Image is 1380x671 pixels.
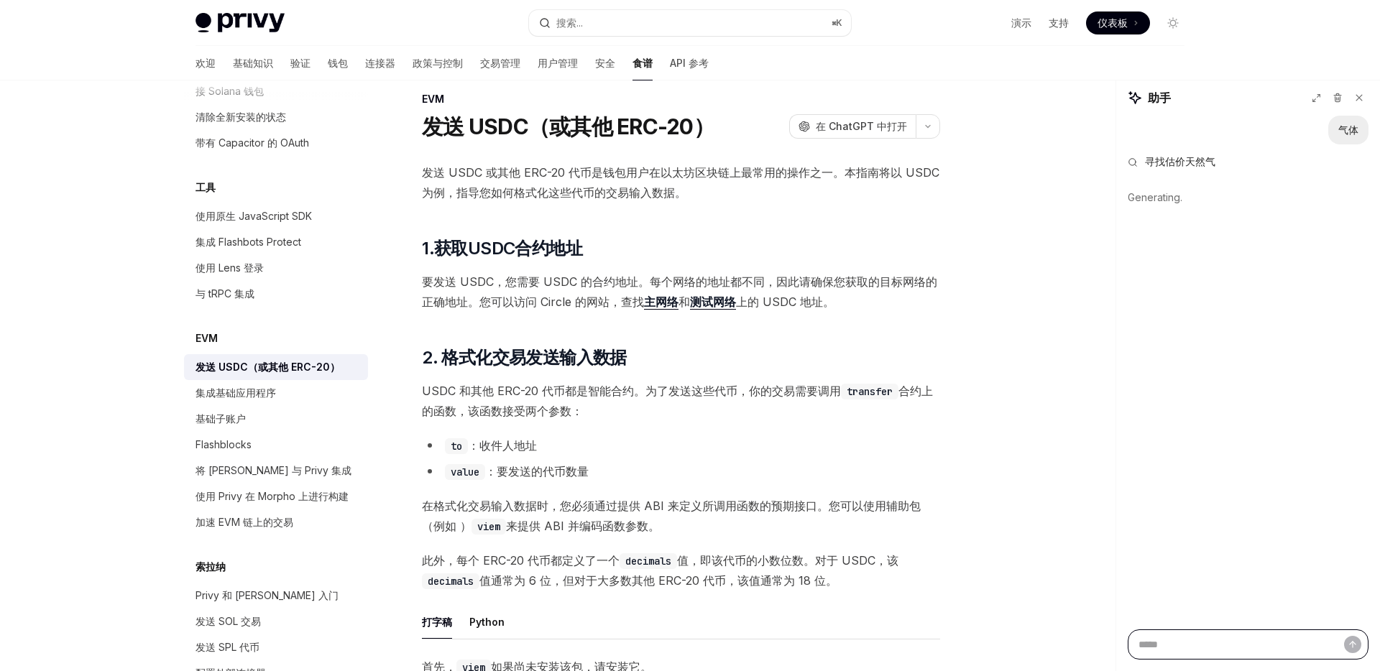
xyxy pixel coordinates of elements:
[184,406,368,432] a: 基础子账户
[1338,124,1358,136] font: 气体
[469,616,505,628] font: Python
[365,46,395,80] a: 连接器
[538,57,578,69] font: 用户管理
[422,93,444,105] font: EVM
[184,483,368,509] a: 使用 Privy 在 Morpho 上进行构建
[1148,91,1171,105] font: 助手
[195,136,309,149] font: 带有 Capacitor 的 OAuth
[670,46,709,80] a: API 参考
[195,210,312,222] font: 使用原生 JavaScript SDK
[479,573,837,588] font: 值通常为 6 位，但对于大多数其他 ERC-20 代币，该值通常为 18 位。
[1011,16,1031,30] a: 演示
[506,519,660,533] font: 来提供 ABI 并编码函数参数。
[422,573,479,589] code: decimals
[480,46,520,80] a: 交易管理
[184,255,368,281] a: 使用 Lens 登录
[184,509,368,535] a: 加速 EVM 链上的交易
[690,295,736,310] a: 测试网络
[195,236,301,248] font: 集成 Flashbots Protect
[195,589,339,601] font: Privy 和 [PERSON_NAME] 入门
[365,57,395,69] font: 连接器
[184,203,368,229] a: 使用原生 JavaScript SDK
[816,120,907,132] font: 在 ChatGPT 中打开
[422,605,452,639] button: 打字稿
[195,181,216,193] font: 工具
[469,605,505,639] button: Python
[195,516,293,528] font: 加速 EVM 链上的交易
[184,458,368,483] a: 将 [PERSON_NAME] 与 Privy 集成
[328,46,348,80] a: 钱包
[595,46,615,80] a: 安全
[468,438,537,453] font: ：收件人地址
[195,46,216,80] a: 欢迎
[195,111,286,123] font: 清除全新安装的状态
[422,347,627,368] font: 2. 格式化交易发送输入数据
[1145,155,1215,167] font: 寻找估价天然气
[195,57,216,69] font: 欢迎
[422,238,582,259] font: 1.获取USDC合约地址
[632,46,653,80] a: 食谱
[422,114,714,139] font: 发送 USDC（或其他 ERC-20）
[184,354,368,380] a: 发送 USDC（或其他 ERC-20）
[422,384,841,398] font: USDC 和其他 ERC-20 代币都是智能合约。为了发送这些代币，你的交易需要调用
[1049,16,1069,30] a: 支持
[184,130,368,156] a: 带有 Capacitor 的 OAuth
[644,295,678,310] a: 主网络
[445,438,468,454] code: to
[556,17,583,29] font: 搜索...
[841,384,898,399] code: transfer
[184,583,368,608] a: Privy 和 [PERSON_NAME] 入门
[195,262,264,274] font: 使用 Lens 登录
[195,332,218,344] font: EVM
[413,46,463,80] a: 政策与控制
[422,553,620,568] font: 此外，每个 ERC-20 代币都定义了一个
[328,57,348,69] font: 钱包
[1011,17,1031,29] font: 演示
[1086,11,1150,34] a: 仪表板
[836,17,842,28] font: K
[789,114,916,139] button: 在 ChatGPT 中打开
[1161,11,1184,34] button: 切换暗模式
[644,295,678,309] font: 主网络
[233,57,273,69] font: 基础知识
[538,46,578,80] a: 用户管理
[184,432,368,458] a: Flashblocks
[678,295,690,309] font: 和
[690,295,736,309] font: 测试网络
[184,380,368,406] a: 集成基础应用程序
[195,560,226,573] font: 索拉纳
[422,165,939,200] font: 发送 USDC 或其他 ERC-20 代币是钱包用户在以太坊区块链上最常用的操作之一。本指南将以 USDC 为例，指导您如何格式化这些代币的交易输入数据。
[413,57,463,69] font: 政策与控制
[620,553,677,569] code: decimals
[1128,154,1368,169] button: 寻找估价天然气
[736,295,834,309] font: 上的 USDC 地址。
[184,104,368,130] a: 清除全新安装的状态
[195,387,276,399] font: 集成基础应用程序
[1128,179,1368,216] div: Generating.
[195,412,246,425] font: 基础子账户
[195,438,252,450] font: Flashblocks
[195,361,340,373] font: 发送 USDC（或其他 ERC-20）
[529,10,851,36] button: 搜索...⌘K
[195,287,254,300] font: 与 tRPC 集成
[184,608,368,634] a: 发送 SOL 交易
[1344,636,1361,653] button: 发送消息
[233,46,273,80] a: 基础知识
[471,519,506,535] code: viem
[480,57,520,69] font: 交易管理
[195,641,259,653] font: 发送 SPL 代币
[445,464,485,480] code: value
[290,46,310,80] a: 验证
[677,553,898,568] font: 值，即该代币的小数位数。对于 USDC，该
[290,57,310,69] font: 验证
[1098,17,1128,29] font: 仪表板
[184,634,368,660] a: 发送 SPL 代币
[670,57,709,69] font: API 参考
[422,274,937,309] font: 要发送 USDC，您需要 USDC 的合约地址。每个网络的地址都不同，因此请确保您获取的目标网络的正确地址。您可以访问 Circle 的网站，查找
[195,464,351,476] font: 将 [PERSON_NAME] 与 Privy 集成
[1049,17,1069,29] font: 支持
[195,13,285,33] img: 灯光标志
[195,615,261,627] font: 发送 SOL 交易
[195,490,349,502] font: 使用 Privy 在 Morpho 上进行构建
[595,57,615,69] font: 安全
